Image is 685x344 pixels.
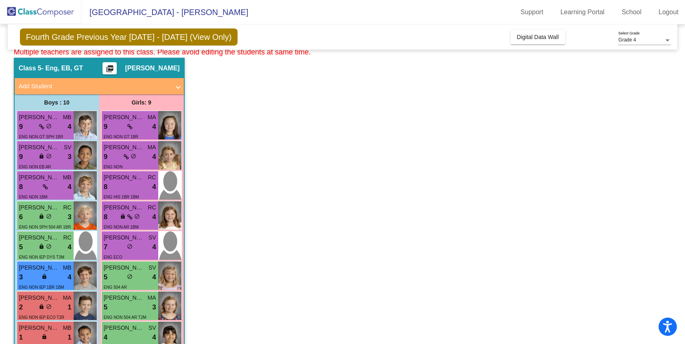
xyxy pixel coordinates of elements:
span: MA [63,294,72,302]
span: do_not_disturb_alt [127,274,133,279]
span: 9 [19,122,23,132]
span: 4 [152,152,156,162]
span: RC [148,173,156,182]
span: 7 [104,242,107,253]
span: do_not_disturb_alt [46,304,52,309]
a: Support [514,6,550,19]
span: [PERSON_NAME] [104,233,144,242]
mat-icon: picture_as_pdf [105,65,115,76]
span: lock [39,153,44,159]
span: ENG NON 1BM [19,195,48,199]
span: 8 [19,182,23,192]
span: SV [64,143,72,152]
span: 4 [152,332,156,343]
span: Digital Data Wall [517,34,559,40]
span: [PERSON_NAME] [104,263,144,272]
span: ENG NON EB AR [19,165,51,169]
span: [PERSON_NAME] [104,143,144,152]
span: 4 [104,332,107,343]
span: 8 [104,182,107,192]
span: 4 [152,242,156,253]
span: [PERSON_NAME] [19,324,60,332]
span: 9 [104,122,107,132]
span: 1 [68,302,71,313]
button: Print Students Details [103,62,117,74]
span: [PERSON_NAME] [104,294,144,302]
mat-panel-title: Add Student [19,82,170,91]
span: SV [148,324,156,332]
span: do_not_disturb_alt [131,153,136,159]
span: 4 [68,272,71,283]
span: ENG NON IEP 1BR 1BM T2R [19,285,64,298]
span: ENG HIS 1BR 1BM [104,195,139,199]
span: ENG NON IEP DYS T3M [19,255,64,259]
span: 3 [68,152,71,162]
span: lock [41,274,47,279]
span: 6 [19,212,23,222]
span: do_not_disturb_alt [46,153,52,159]
span: 4 [68,122,71,132]
span: do_not_disturb_alt [134,213,140,219]
span: MB [63,173,72,182]
span: [PERSON_NAME] [19,263,60,272]
span: 9 [19,152,23,162]
span: 8 [104,212,107,222]
span: 5 [19,242,23,253]
span: lock [39,304,44,309]
span: [PERSON_NAME] [19,203,60,212]
span: MB [63,324,72,332]
span: Class 5 [19,64,41,72]
span: ENG 504 AR [104,285,127,290]
a: Logout [652,6,685,19]
span: 3 [152,302,156,313]
span: ENG ECO [104,255,122,259]
span: [PERSON_NAME] [104,324,144,332]
span: 4 [152,212,156,222]
span: 3 [19,272,23,283]
span: lock [39,244,44,249]
span: RC [148,203,156,212]
span: 5 [104,272,107,283]
span: do_not_disturb_alt [46,244,52,249]
span: 4 [68,182,71,192]
span: ENG NON AR 1BM [104,225,139,229]
span: ENG NON GT 1BR [104,135,138,139]
span: - Eng, EB, GT [41,64,83,72]
span: [PERSON_NAME] [104,203,144,212]
span: MA [148,294,156,302]
span: do_not_disturb_alt [46,213,52,219]
span: MB [63,263,72,272]
span: [PERSON_NAME] [19,173,60,182]
span: lock [39,213,44,219]
span: SV [148,263,156,272]
span: [PERSON_NAME] [19,143,60,152]
span: [PERSON_NAME] [19,294,60,302]
span: 5 [104,302,107,313]
span: 2 [19,302,23,313]
span: 1 [19,332,23,343]
span: ENG NON [104,165,123,169]
span: ENG NON 504 AR T2M [104,315,146,320]
span: [PERSON_NAME] [19,113,60,122]
a: Learning Portal [554,6,611,19]
div: Boys : 10 [15,94,99,111]
span: ENG NON GT SPH 1BR [19,135,63,139]
span: 4 [68,242,71,253]
span: [PERSON_NAME] [104,173,144,182]
button: Digital Data Wall [510,30,565,44]
span: 9 [104,152,107,162]
span: lock [41,334,47,340]
span: [PERSON_NAME] [104,113,144,122]
span: 1 [68,332,71,343]
span: RC [63,203,71,212]
span: Fourth Grade Previous Year [DATE] - [DATE] (View Only) [20,28,238,46]
mat-expansion-panel-header: Add Student [15,78,184,94]
span: [PERSON_NAME] [125,64,179,72]
span: [PERSON_NAME] [PERSON_NAME] [19,233,60,242]
span: MA [148,143,156,152]
span: 3 [68,212,71,222]
span: SV [148,233,156,242]
a: School [615,6,648,19]
div: Girls: 9 [99,94,184,111]
span: [GEOGRAPHIC_DATA] - [PERSON_NAME] [81,6,248,19]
